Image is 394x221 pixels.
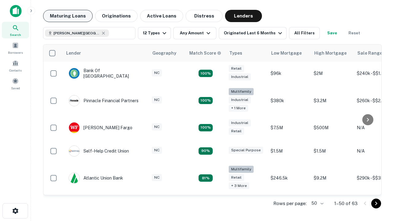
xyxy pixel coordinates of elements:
[229,96,251,103] div: Industrial
[226,45,267,62] th: Types
[152,69,162,76] div: NC
[2,57,29,74] a: Contacts
[69,173,79,183] img: picture
[199,147,213,155] div: Matching Properties: 11, hasApolloMatch: undefined
[229,166,254,173] div: Multifamily
[186,10,223,22] button: Distress
[267,139,311,163] td: $1.5M
[311,163,354,194] td: $9.2M
[69,68,79,79] img: picture
[219,27,287,39] button: Originated Last 6 Months
[152,147,162,154] div: NC
[371,199,381,208] button: Go to next page
[69,68,143,79] div: Bank Of [GEOGRAPHIC_DATA]
[69,145,129,157] div: Self-help Credit Union
[229,73,251,80] div: Industrial
[229,128,244,135] div: Retail
[152,96,162,103] div: NC
[62,45,149,62] th: Lender
[11,86,20,91] span: Saved
[69,122,79,133] img: picture
[186,45,226,62] th: Capitalize uses an advanced AI algorithm to match your search with the best lender. The match sco...
[10,32,21,37] span: Search
[311,85,354,116] td: $3.2M
[152,174,162,181] div: NC
[199,70,213,77] div: Matching Properties: 15, hasApolloMatch: undefined
[309,199,324,208] div: 50
[229,65,244,72] div: Retail
[69,95,139,106] div: Pinnacle Financial Partners
[9,68,22,73] span: Contacts
[66,49,81,57] div: Lender
[189,50,220,56] h6: Match Score
[199,174,213,182] div: Matching Properties: 10, hasApolloMatch: undefined
[152,49,176,57] div: Geography
[267,116,311,139] td: $7.5M
[152,123,162,130] div: NC
[10,5,22,17] img: capitalize-icon.png
[199,97,213,104] div: Matching Properties: 22, hasApolloMatch: undefined
[2,75,29,92] a: Saved
[229,174,244,181] div: Retail
[8,50,23,55] span: Borrowers
[314,49,347,57] div: High Mortgage
[363,152,394,182] iframe: Chat Widget
[267,62,311,85] td: $96k
[229,105,248,112] div: + 1 more
[54,30,100,36] span: [PERSON_NAME][GEOGRAPHIC_DATA], [GEOGRAPHIC_DATA]
[311,62,354,85] td: $2M
[311,139,354,163] td: $1.5M
[229,49,242,57] div: Types
[273,200,307,207] p: Rows per page:
[224,29,284,37] div: Originated Last 6 Months
[95,10,138,22] button: Originations
[229,147,263,154] div: Special Purpose
[267,85,311,116] td: $380k
[2,22,29,38] a: Search
[229,88,254,95] div: Multifamily
[140,10,183,22] button: Active Loans
[225,10,262,22] button: Lenders
[69,122,132,133] div: [PERSON_NAME] Fargo
[149,45,186,62] th: Geography
[173,27,216,39] button: Any Amount
[2,40,29,56] a: Borrowers
[289,27,320,39] button: All Filters
[199,124,213,131] div: Matching Properties: 14, hasApolloMatch: undefined
[271,49,302,57] div: Low Mortgage
[357,49,382,57] div: Sale Range
[138,27,171,39] button: 12 Types
[344,27,364,39] button: Reset
[69,146,79,156] img: picture
[267,45,311,62] th: Low Mortgage
[334,200,358,207] p: 1–50 of 63
[189,50,221,56] div: Capitalize uses an advanced AI algorithm to match your search with the best lender. The match sco...
[311,45,354,62] th: High Mortgage
[43,10,93,22] button: Maturing Loans
[229,119,251,126] div: Industrial
[311,116,354,139] td: $500M
[322,27,342,39] button: Save your search to get updates of matches that match your search criteria.
[69,173,123,184] div: Atlantic Union Bank
[267,163,311,194] td: $246.5k
[69,95,79,106] img: picture
[229,182,249,189] div: + 3 more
